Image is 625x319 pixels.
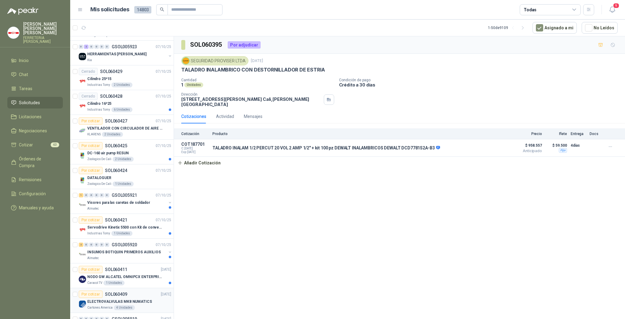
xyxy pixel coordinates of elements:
span: Exp: [DATE] [181,150,209,154]
a: CerradoSOL06042907/10/25 Company LogoCilindro 25*15Industrias Tomy2 Unidades [70,65,174,90]
img: Company Logo [79,177,86,184]
div: 1 [79,193,83,197]
div: 0 [99,45,104,49]
a: 1 0 0 0 0 0 GSOL00592107/10/25 Company LogoVisores para las caretas de soldadorAlmatec [79,192,172,211]
p: Industrias Tomy [87,107,110,112]
p: [PERSON_NAME] [PERSON_NAME] [PERSON_NAME] [23,22,63,35]
img: Company Logo [182,57,189,64]
div: Por cotizar [79,142,103,149]
p: VENTILADOR CON CIRCULADOR DE AIRE MULTIPROPOSITO XPOWER DE 14" [87,126,163,131]
p: Caracol TV [87,280,102,285]
p: Kia [87,58,92,63]
div: Por cotizar [79,291,103,298]
a: Configuración [7,188,63,200]
p: FERRETERIA [PERSON_NAME] [23,36,63,43]
div: 0 [84,193,89,197]
a: Chat [7,69,63,80]
span: Chat [19,71,28,78]
a: 0 2 0 0 0 0 GSOL00592307/10/25 Company LogoHERRAMIENTAS [PERSON_NAME]Kia [79,43,172,63]
div: 0 [105,45,109,49]
img: Company Logo [79,276,86,283]
button: No Leídos [582,22,618,34]
div: 6 Unidades [111,107,132,112]
p: 07/10/25 [156,217,171,223]
span: Negociaciones [19,127,47,134]
div: Cotizaciones [181,113,206,120]
p: SOL060409 [105,292,127,296]
p: Almatec [87,206,99,211]
a: Inicio [7,55,63,66]
p: 1 [181,82,183,87]
p: 07/10/25 [156,193,171,198]
img: Company Logo [79,78,86,85]
div: Por adjudicar [228,41,261,49]
div: Cerrado [79,68,98,75]
div: Mensajes [244,113,262,120]
p: Crédito a 30 días [339,82,623,87]
div: 2 Unidades [102,132,123,137]
p: [DATE] [161,267,171,273]
span: 9 [613,3,620,9]
p: 4 días [571,142,586,149]
p: NODO GW ALCATEL OMNIPCX ENTERPRISE SIP [87,274,163,280]
p: Cantidad [181,78,334,82]
p: Entrega [571,132,586,136]
p: 07/10/25 [156,168,171,174]
p: Cotización [181,132,209,136]
div: 1 - 50 de 9109 [488,23,528,33]
div: Fijo [559,148,567,153]
div: 0 [89,193,94,197]
div: 0 [94,45,99,49]
p: Producto [212,132,508,136]
span: Licitaciones [19,113,42,120]
p: HERRAMIENTAS [PERSON_NAME] [87,51,146,57]
p: SOL060411 [105,267,127,272]
div: 0 [94,193,99,197]
a: Por cotizarSOL060409[DATE] Company LogoELECTROVALVULAS MK8 NUMATICSCartones America4 Unidades [70,288,174,313]
p: Servodrive Kinetix 5500 con Kit de conversión y filtro (Ref 41350505) [87,225,163,230]
a: Tareas [7,83,63,94]
span: Manuales y ayuda [19,204,54,211]
p: Flete [546,132,567,136]
p: INSUMOS BOTIQUIN PRIMEROS AUXILIOS [87,249,161,255]
p: Visores para las caretas de soldador [87,200,150,206]
span: Remisiones [19,176,42,183]
p: DC-160 air pump RESUN [87,150,128,156]
p: Precio [511,132,542,136]
div: 0 [94,243,99,247]
div: Por cotizar [79,117,103,125]
div: Unidades [184,82,203,87]
div: Por cotizar [79,167,103,174]
div: 0 [99,193,104,197]
button: 9 [607,4,618,15]
div: 1 Unidades [113,182,134,186]
span: Cotizar [19,141,33,148]
a: Solicitudes [7,97,63,108]
p: 07/10/25 [156,69,171,75]
p: KLARENS [87,132,101,137]
p: Docs [590,132,602,136]
p: 07/10/25 [156,44,171,50]
p: SOL060425 [105,144,127,148]
button: Añadir Cotización [174,157,224,169]
p: GSOL005920 [112,243,137,247]
a: 2 0 0 0 0 0 GSOL00592007/10/25 Company LogoINSUMOS BOTIQUIN PRIMEROS AUXILIOSAlmatec [79,241,172,261]
p: [STREET_ADDRESS][PERSON_NAME] Cali , [PERSON_NAME][GEOGRAPHIC_DATA] [181,97,321,107]
div: Por cotizar [79,216,103,224]
img: Company Logo [8,27,19,38]
p: DATALOGUER [87,175,111,181]
p: Dirección [181,92,321,97]
p: TALADRO INALAMBRICO CON DESTORNILLADOR DE ESTRIA [181,67,325,73]
div: 4 Unidades [114,305,135,310]
div: 1 Unidades [103,280,125,285]
p: SOL060428 [100,94,122,98]
img: Company Logo [79,300,86,308]
p: Industrias Tomy [87,231,110,236]
p: TALADRO INALAM 1/2 PERCUT 20 VOL 2 AMP 1/2" + kit 100 pz DEWALT INALAMBRICOS DEWALT DCD7781S2A-B3 [212,145,440,151]
span: Solicitudes [19,99,40,106]
div: Todas [524,6,536,13]
img: Company Logo [79,102,86,110]
p: 07/10/25 [156,242,171,248]
a: Negociaciones [7,125,63,137]
p: 07/10/25 [156,143,171,149]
